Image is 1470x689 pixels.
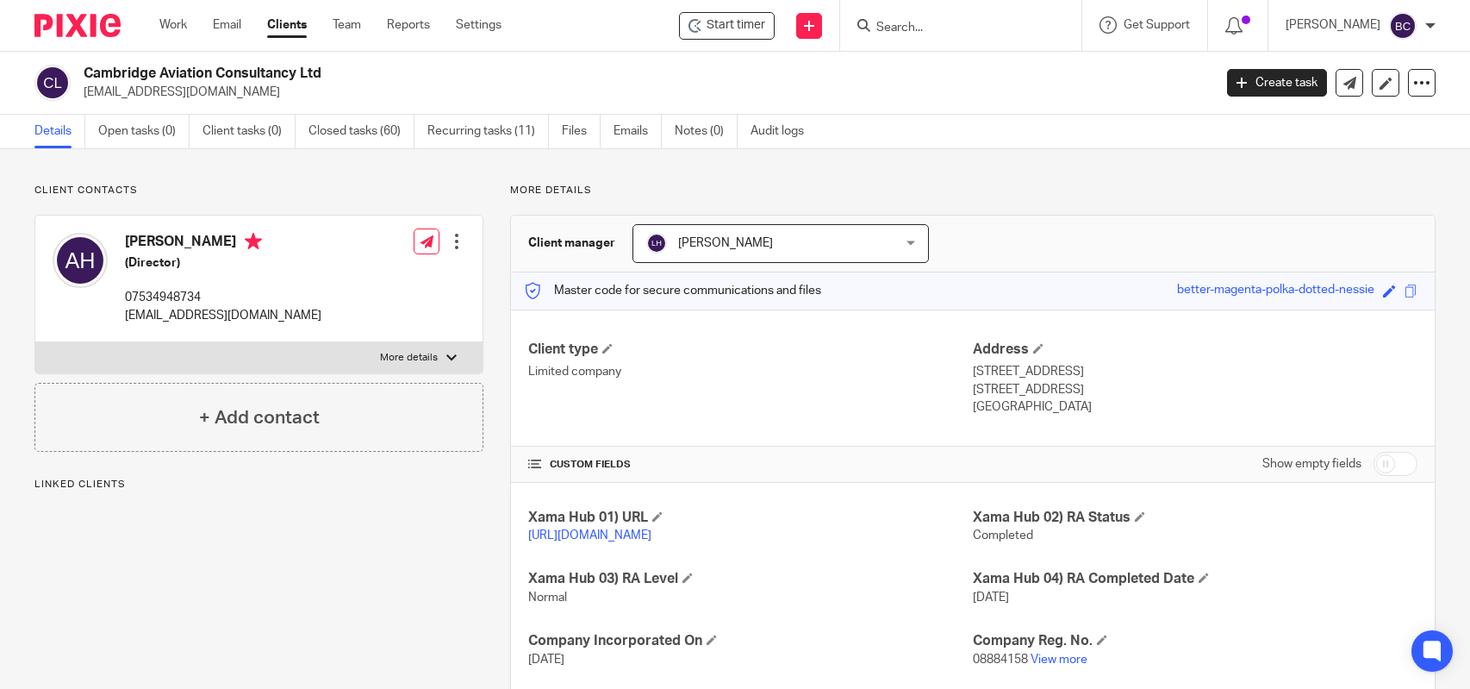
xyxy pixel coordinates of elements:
a: Recurring tasks (11) [427,115,549,148]
a: Email [213,16,241,34]
a: Team [333,16,361,34]
a: Details [34,115,85,148]
div: better-magenta-polka-dotted-nessie [1177,281,1374,301]
a: Clients [267,16,307,34]
a: Emails [614,115,662,148]
a: Audit logs [751,115,817,148]
img: svg%3E [34,65,71,101]
span: [DATE] [973,592,1009,604]
h4: Xama Hub 03) RA Level [528,570,973,588]
img: svg%3E [53,233,108,288]
p: More details [510,184,1436,197]
input: Search [875,21,1030,36]
h4: Xama Hub 04) RA Completed Date [973,570,1417,588]
p: 07534948734 [125,289,321,306]
p: Linked clients [34,478,483,492]
i: Primary [245,233,262,250]
h4: Client type [528,341,973,359]
p: [EMAIL_ADDRESS][DOMAIN_NAME] [84,84,1201,101]
a: Work [159,16,187,34]
a: View more [1031,654,1087,666]
a: Client tasks (0) [202,115,296,148]
a: Notes (0) [675,115,738,148]
a: Files [562,115,601,148]
h4: [PERSON_NAME] [125,233,321,254]
h5: (Director) [125,254,321,272]
h4: Address [973,341,1417,359]
h3: Client manager [528,235,615,252]
p: [GEOGRAPHIC_DATA] [973,398,1417,416]
a: Closed tasks (60) [308,115,414,148]
div: Cambridge Aviation Consultancy Ltd [679,12,775,40]
a: Settings [456,16,501,34]
a: [URL][DOMAIN_NAME] [528,529,651,542]
a: Reports [387,16,430,34]
h4: + Add contact [199,404,320,431]
span: [PERSON_NAME] [678,237,773,249]
p: Limited company [528,363,973,380]
p: Master code for secure communications and files [524,282,821,299]
span: Start timer [707,16,765,34]
a: Open tasks (0) [98,115,190,148]
h4: Xama Hub 02) RA Status [973,509,1417,527]
p: [STREET_ADDRESS] [973,381,1417,398]
h4: Xama Hub 01) URL [528,509,973,527]
p: More details [380,351,438,365]
img: svg%3E [646,233,667,254]
a: Create task [1227,69,1327,97]
img: Pixie [34,14,121,37]
span: [DATE] [528,654,564,666]
h4: Company Incorporated On [528,632,973,650]
p: [PERSON_NAME] [1286,16,1380,34]
span: Completed [973,529,1033,542]
span: 08884158 [973,654,1028,666]
p: [EMAIL_ADDRESS][DOMAIN_NAME] [125,307,321,324]
label: Show empty fields [1262,455,1361,473]
p: Client contacts [34,184,483,197]
h4: CUSTOM FIELDS [528,458,973,472]
h2: Cambridge Aviation Consultancy Ltd [84,65,978,83]
h4: Company Reg. No. [973,632,1417,650]
img: svg%3E [1389,12,1417,40]
span: Normal [528,592,567,604]
p: [STREET_ADDRESS] [973,363,1417,380]
span: Get Support [1124,19,1190,31]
